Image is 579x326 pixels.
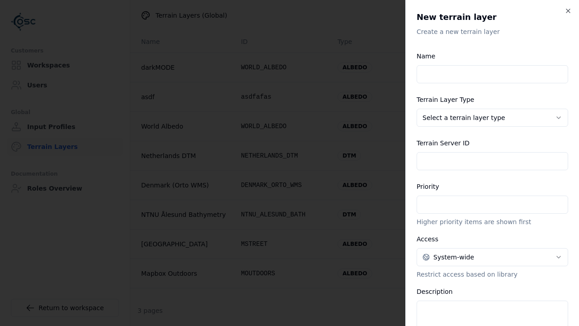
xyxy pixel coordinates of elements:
[417,217,568,226] p: Higher priority items are shown first
[417,288,453,295] label: Description
[417,235,438,243] label: Access
[417,270,568,279] p: Restrict access based on library
[417,96,474,103] label: Terrain Layer Type
[417,11,568,24] h2: New terrain layer
[417,53,435,60] label: Name
[417,27,568,36] p: Create a new terrain layer
[417,183,439,190] label: Priority
[417,139,470,147] label: Terrain Server ID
